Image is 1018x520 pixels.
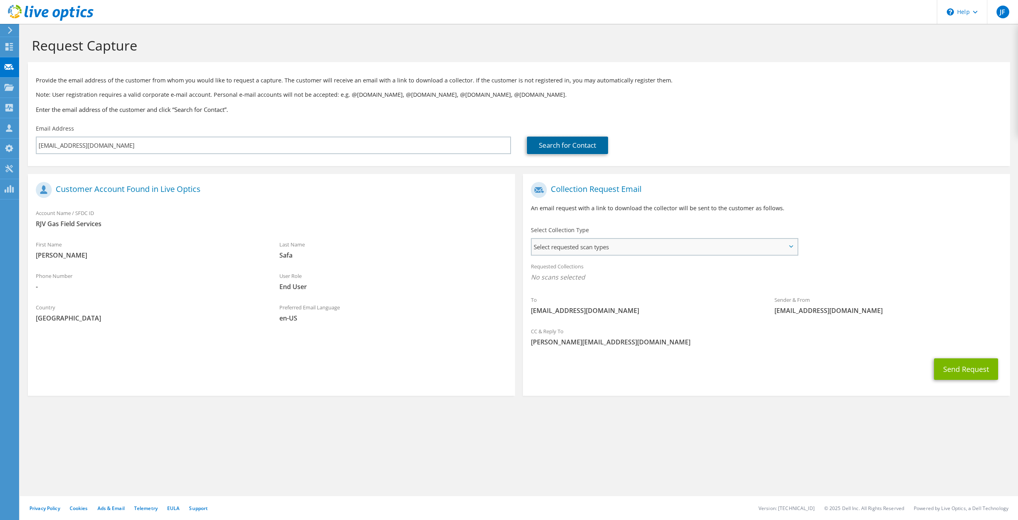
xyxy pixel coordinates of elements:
span: End User [279,282,507,291]
label: Email Address [36,125,74,133]
div: CC & Reply To [523,323,1010,350]
div: First Name [28,236,271,264]
p: Note: User registration requires a valid corporate e-mail account. Personal e-mail accounts will ... [36,90,1002,99]
a: Privacy Policy [29,505,60,512]
span: [PERSON_NAME][EMAIL_ADDRESS][DOMAIN_NAME] [531,338,1002,346]
a: Support [189,505,208,512]
h1: Request Capture [32,37,1002,54]
button: Send Request [934,358,998,380]
label: Select Collection Type [531,226,589,234]
p: Provide the email address of the customer from whom you would like to request a capture. The cust... [36,76,1002,85]
div: Sender & From [766,291,1010,319]
h1: Customer Account Found in Live Optics [36,182,503,198]
li: Version: [TECHNICAL_ID] [759,505,815,512]
span: No scans selected [531,273,1002,282]
span: JF [997,6,1009,18]
div: User Role [271,268,515,295]
span: en-US [279,314,507,323]
div: Account Name / SFDC ID [28,205,515,232]
span: Safa [279,251,507,260]
a: Cookies [70,505,88,512]
span: [EMAIL_ADDRESS][DOMAIN_NAME] [531,306,759,315]
div: To [523,291,766,319]
span: [GEOGRAPHIC_DATA] [36,314,263,323]
a: EULA [167,505,179,512]
svg: \n [947,8,954,16]
li: © 2025 Dell Inc. All Rights Reserved [824,505,904,512]
div: Preferred Email Language [271,299,515,326]
div: Last Name [271,236,515,264]
span: [PERSON_NAME] [36,251,263,260]
h1: Collection Request Email [531,182,998,198]
span: - [36,282,263,291]
li: Powered by Live Optics, a Dell Technology [914,505,1008,512]
a: Telemetry [134,505,158,512]
h3: Enter the email address of the customer and click “Search for Contact”. [36,105,1002,114]
span: Select requested scan types [532,239,797,255]
a: Search for Contact [527,137,608,154]
div: Requested Collections [523,258,1010,287]
span: [EMAIL_ADDRESS][DOMAIN_NAME] [774,306,1002,315]
a: Ads & Email [98,505,125,512]
span: RJV Gas Field Services [36,219,507,228]
p: An email request with a link to download the collector will be sent to the customer as follows. [531,204,1002,213]
div: Country [28,299,271,326]
div: Phone Number [28,268,271,295]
